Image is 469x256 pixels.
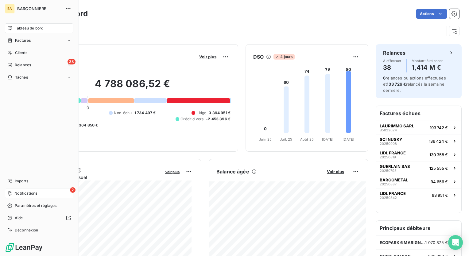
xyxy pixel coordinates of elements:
span: 20250908 [380,142,397,145]
span: BARCOMETAL [380,177,408,182]
button: Actions [416,9,447,19]
span: Non-échu [114,110,132,116]
span: 6 [383,76,386,80]
span: 0 [87,105,89,110]
span: À effectuer [383,59,401,63]
span: 125 555 € [429,166,448,171]
span: Imports [15,178,28,184]
span: 94 656 € [431,179,448,184]
span: 1 734 497 € [134,110,156,116]
span: 130 358 € [429,152,448,157]
div: BA [5,4,15,14]
span: Aide [15,215,23,221]
span: 4 jours [273,54,294,60]
span: Clients [15,50,27,56]
button: LIDL FRANCE20250819130 358 € [376,148,461,161]
button: GUERLAIN SAS20250793125 555 € [376,161,461,175]
button: LIDL FRANCE2025084293 951 € [376,188,461,202]
button: Voir plus [163,169,181,174]
button: Voir plus [325,169,346,174]
button: BARCOMETAL2025088794 656 € [376,175,461,188]
span: Montant à relancer [412,59,443,63]
span: Tâches [15,75,28,80]
span: Déconnexion [15,227,38,233]
span: SCI NUSKY [380,137,402,142]
a: Aide [5,213,73,223]
span: Factures [15,38,31,43]
span: relances ou actions effectuées et relancés la semaine dernière. [383,76,446,93]
tspan: [DATE] [343,137,354,142]
span: GUERLAIN SAS [380,164,410,169]
span: Voir plus [199,54,216,59]
span: Relances [15,62,31,68]
h6: Balance âgée [216,168,249,175]
span: Notifications [14,191,37,196]
span: -364 850 € [77,122,98,128]
div: Open Intercom Messenger [448,235,463,250]
span: LIDL FRANCE [380,150,406,155]
h6: Principaux débiteurs [376,221,461,235]
span: 193 742 € [430,125,448,130]
h6: Relances [383,49,405,56]
span: BARCONNIERE [17,6,61,11]
h4: 38 [383,63,401,72]
span: 93 951 € [432,193,448,198]
span: 20250887 [380,182,397,186]
h4: 1,414 M € [412,63,443,72]
button: SCI NUSKY20250908136 424 € [376,134,461,148]
h6: DSO [253,53,264,60]
span: Paramètres et réglages [15,203,56,208]
span: Tableau de bord [15,25,43,31]
tspan: Juin 25 [259,137,272,142]
span: 3 394 951 € [209,110,231,116]
tspan: [DATE] [322,137,334,142]
span: Voir plus [327,169,344,174]
span: 136 424 € [429,139,448,144]
span: ECOPARK 6 MARIGNY LES USAGES (TCE) [380,240,425,245]
span: 20250793 [380,169,397,173]
span: 20250819 [380,155,396,159]
span: Litige [196,110,206,116]
span: Crédit divers [180,116,203,122]
span: LAURIMMO SARL [380,123,414,128]
tspan: Août 25 [300,137,314,142]
span: LIDL FRANCE [380,191,406,196]
span: 20250842 [380,196,397,200]
tspan: Juil. 25 [280,137,292,142]
span: 133 726 € [387,82,406,87]
span: Voir plus [165,170,180,174]
button: LAURIMMO SARLB5822024193 742 € [376,121,461,134]
h2: 4 788 086,52 € [35,78,231,96]
span: Chiffre d'affaires mensuel [35,174,161,180]
span: 1 070 875 € [425,240,448,245]
span: B5822024 [380,128,397,132]
span: 38 [68,59,76,64]
img: Logo LeanPay [5,242,43,252]
h6: Factures échues [376,106,461,121]
span: 2 [70,187,76,193]
span: -2 453 396 € [206,116,231,122]
button: Voir plus [197,54,218,60]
